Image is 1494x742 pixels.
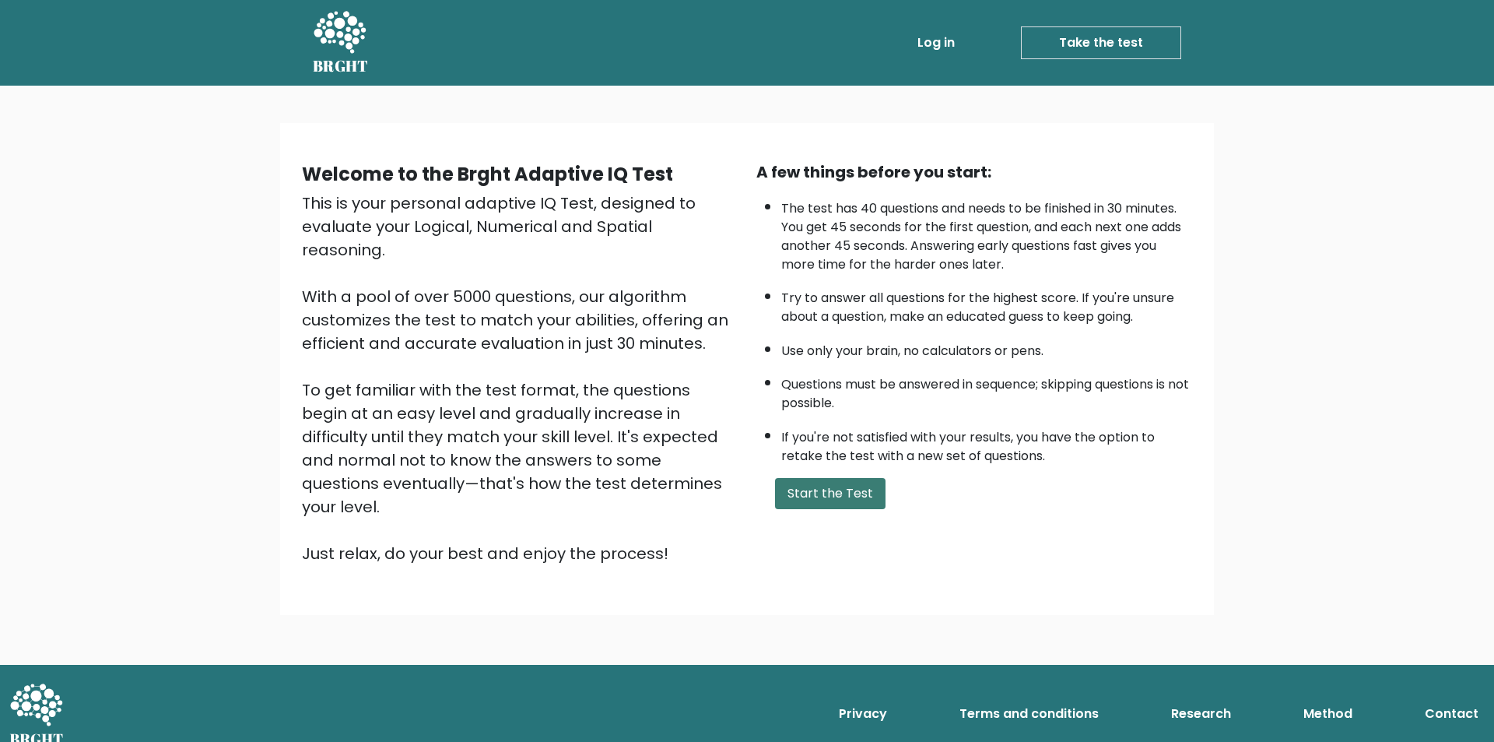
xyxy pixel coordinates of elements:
[313,6,369,79] a: BRGHT
[1021,26,1181,59] a: Take the test
[833,698,893,730] a: Privacy
[911,27,961,58] a: Log in
[781,367,1192,413] li: Questions must be answered in sequence; skipping questions is not possible.
[1419,698,1485,730] a: Contact
[756,160,1192,184] div: A few things before you start:
[781,420,1192,466] li: If you're not satisfied with your results, you have the option to retake the test with a new set ...
[781,281,1192,326] li: Try to answer all questions for the highest score. If you're unsure about a question, make an edu...
[302,161,673,187] b: Welcome to the Brght Adaptive IQ Test
[775,478,886,509] button: Start the Test
[1165,698,1237,730] a: Research
[1297,698,1359,730] a: Method
[313,57,369,76] h5: BRGHT
[781,334,1192,360] li: Use only your brain, no calculators or pens.
[302,192,738,565] div: This is your personal adaptive IQ Test, designed to evaluate your Logical, Numerical and Spatial ...
[953,698,1105,730] a: Terms and conditions
[781,192,1192,274] li: The test has 40 questions and needs to be finished in 30 minutes. You get 45 seconds for the firs...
